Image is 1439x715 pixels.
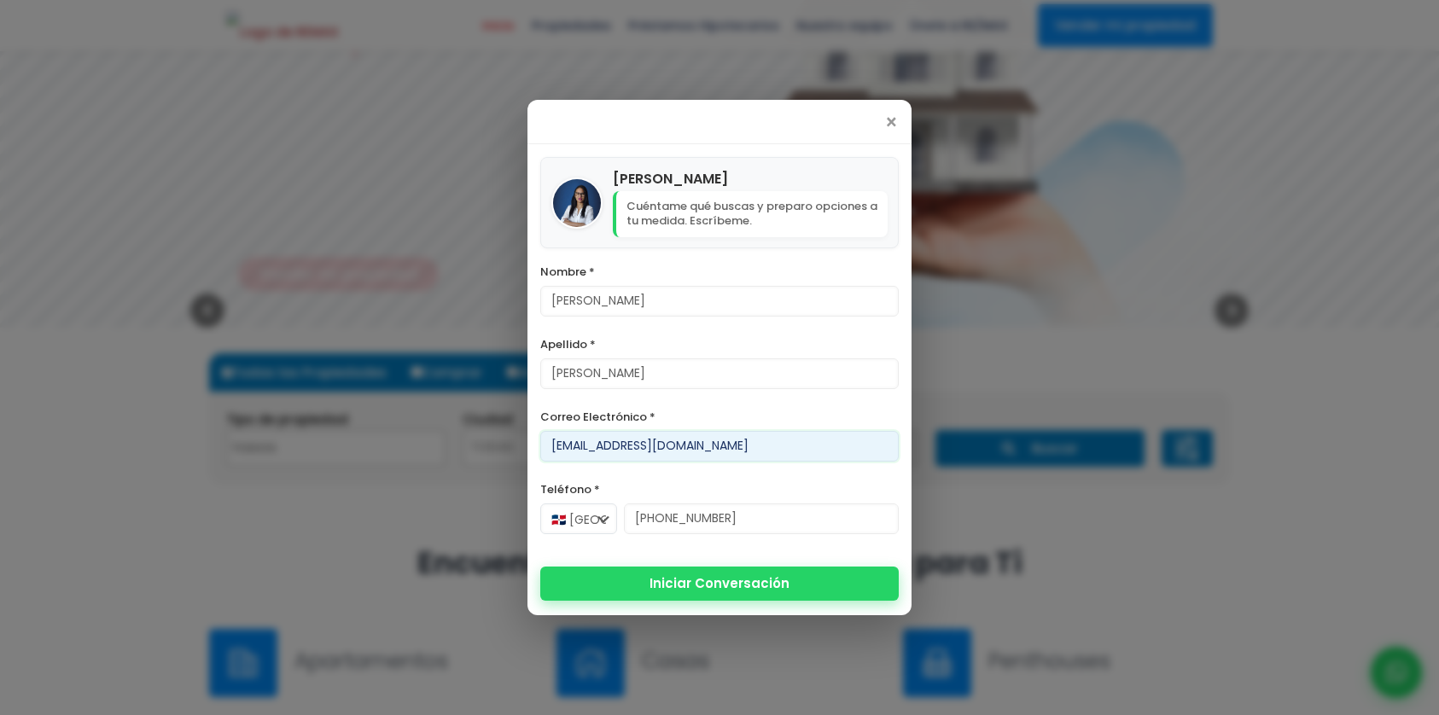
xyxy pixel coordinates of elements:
label: Apellido * [540,334,899,355]
p: Cuéntame qué buscas y preparo opciones a tu medida. Escríbeme. [613,191,888,237]
label: Nombre * [540,261,899,282]
span: × [884,113,899,133]
label: Correo Electrónico * [540,406,899,427]
h4: [PERSON_NAME] [613,168,888,189]
button: Iniciar Conversación [540,567,899,601]
input: 123-456-7890 [624,503,899,534]
img: Jessica Concepción [553,179,601,227]
label: Teléfono * [540,479,899,500]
